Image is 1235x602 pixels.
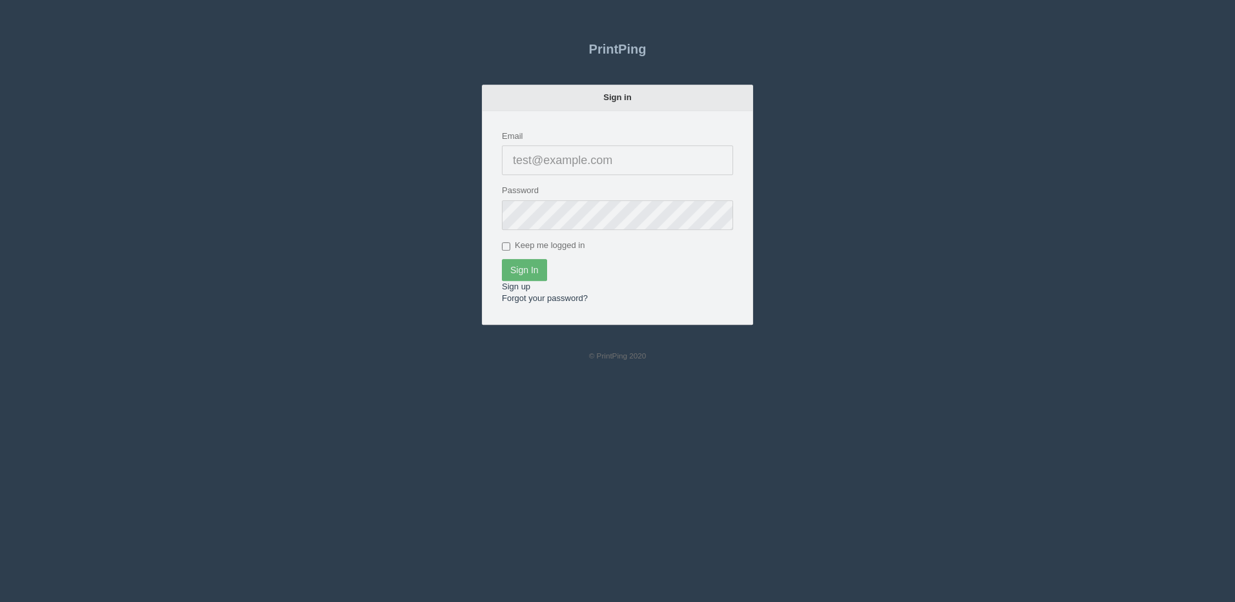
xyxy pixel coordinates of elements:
[482,32,753,65] a: PrintPing
[502,293,588,302] a: Forgot your password?
[502,184,539,196] label: Password
[502,145,733,174] input: test@example.com
[502,242,510,250] input: Keep me logged in
[589,351,647,360] small: © PrintPing 2020
[502,239,585,252] label: Keep me logged in
[502,281,530,291] a: Sign up
[502,258,547,280] input: Sign In
[603,92,631,101] strong: Sign in
[502,130,523,142] label: Email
